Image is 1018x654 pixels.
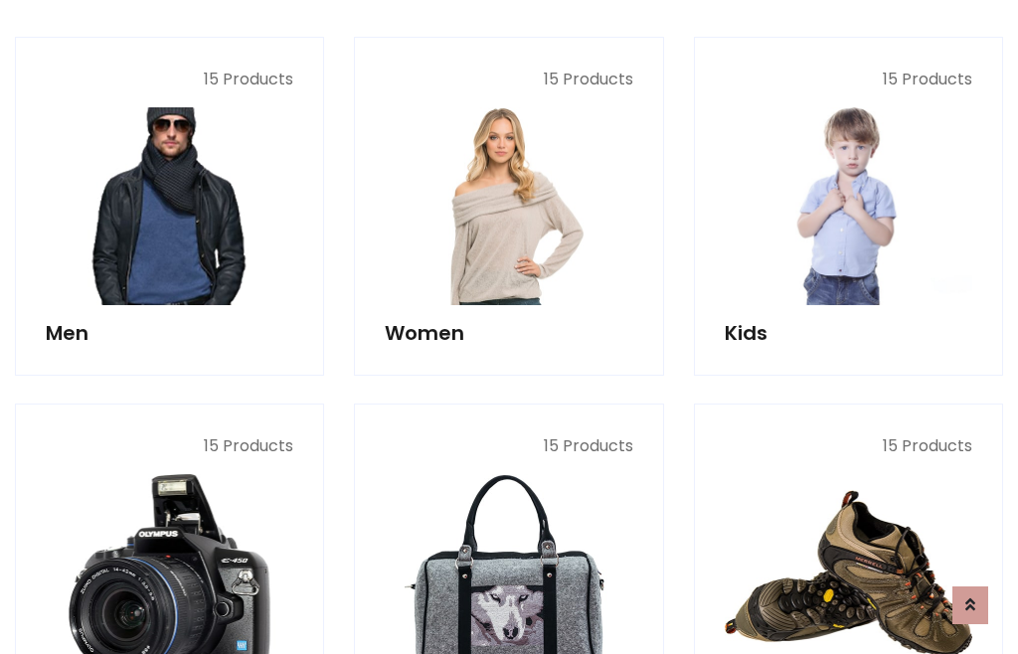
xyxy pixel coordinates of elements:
[385,68,632,91] p: 15 Products
[46,68,293,91] p: 15 Products
[385,321,632,345] h5: Women
[725,434,972,458] p: 15 Products
[725,68,972,91] p: 15 Products
[725,321,972,345] h5: Kids
[46,321,293,345] h5: Men
[385,434,632,458] p: 15 Products
[46,434,293,458] p: 15 Products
